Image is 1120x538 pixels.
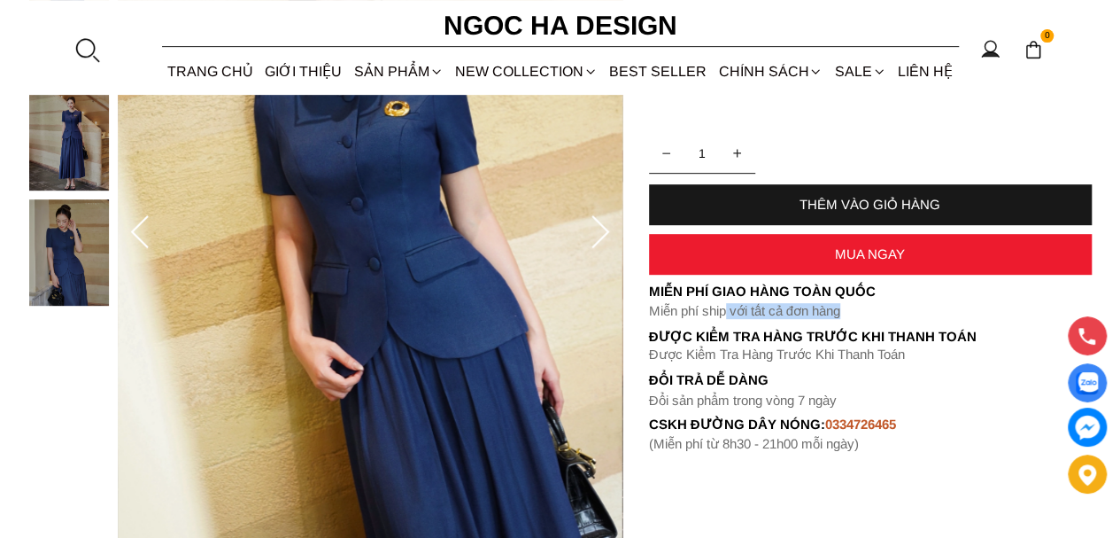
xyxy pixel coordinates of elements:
[649,246,1092,261] div: MUA NGAY
[1040,29,1054,43] span: 0
[29,199,109,306] img: Celeste Set_ Bộ Vest Cổ Tròn Chân Váy Nhún Xòe Màu Xanh Bò BJ142_mini_3
[29,84,109,191] img: Celeste Set_ Bộ Vest Cổ Tròn Chân Váy Nhún Xòe Màu Xanh Bò BJ142_mini_2
[449,48,603,95] a: NEW COLLECTION
[1023,40,1043,59] img: img-CART-ICON-ksit0nf1
[162,48,259,95] a: TRANG CHỦ
[428,4,693,47] a: Ngoc Ha Design
[1068,408,1107,447] a: messenger
[604,48,713,95] a: BEST SELLER
[649,284,876,299] font: Miễn phí giao hàng toàn quốc
[892,48,958,95] a: LIÊN HỆ
[649,136,755,171] input: Quantity input
[824,417,895,432] font: 0334726465
[713,48,829,95] div: Chính sách
[649,436,859,451] font: (Miễn phí từ 8h30 - 21h00 mỗi ngày)
[259,48,348,95] a: GIỚI THIỆU
[649,417,825,432] font: cskh đường dây nóng:
[649,372,1092,387] h6: Đổi trả dễ dàng
[649,329,1092,345] p: Được Kiểm Tra Hàng Trước Khi Thanh Toán
[348,48,449,95] div: SẢN PHẨM
[1076,372,1098,394] img: Display image
[829,48,892,95] a: SALE
[649,347,1092,363] p: Được Kiểm Tra Hàng Trước Khi Thanh Toán
[649,197,1092,212] div: THÊM VÀO GIỎ HÀNG
[1068,363,1107,402] a: Display image
[649,303,840,318] font: Miễn phí ship với tất cả đơn hàng
[649,393,837,408] font: Đổi sản phẩm trong vòng 7 ngày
